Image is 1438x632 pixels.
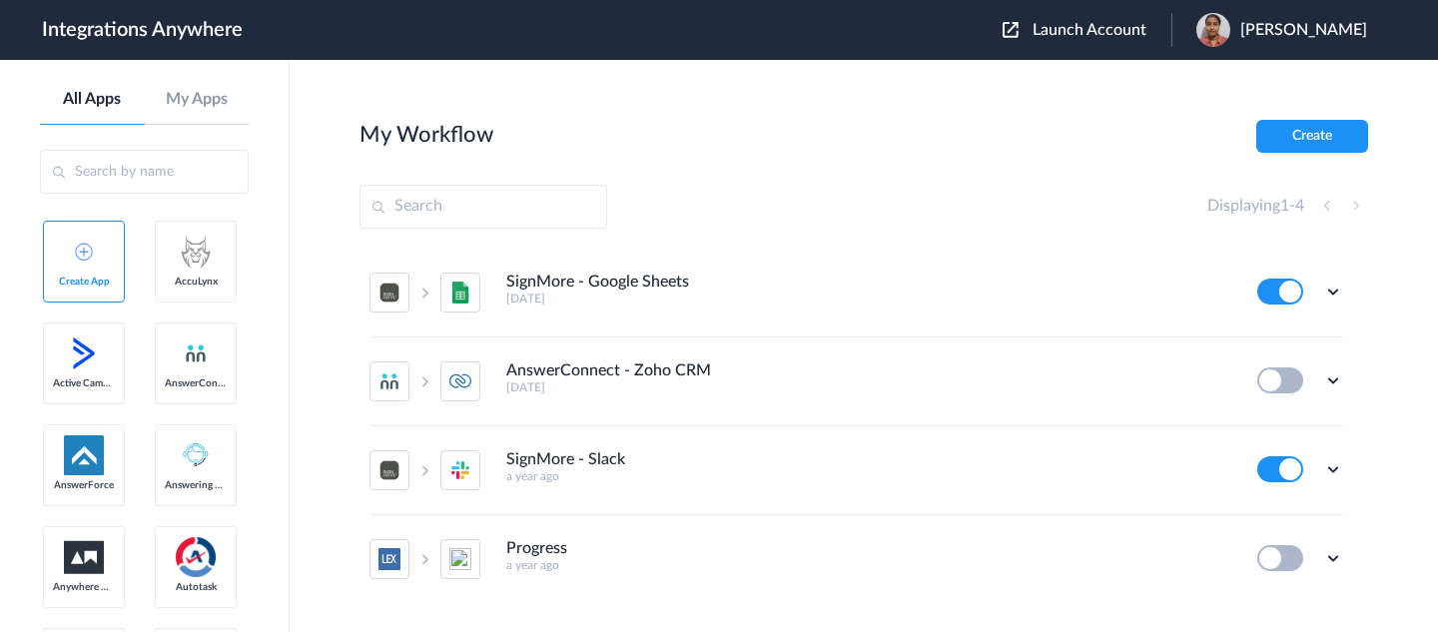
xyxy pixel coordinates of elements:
[1207,197,1304,216] h4: Displaying -
[184,341,208,365] img: answerconnect-logo.svg
[53,581,115,593] span: Anywhere Works
[176,435,216,475] img: Answering_service.png
[75,243,93,261] img: add-icon.svg
[176,537,216,577] img: autotask.png
[165,581,227,593] span: Autotask
[64,541,104,574] img: aww.png
[506,380,1230,394] h5: [DATE]
[506,292,1230,306] h5: [DATE]
[359,122,493,148] h2: My Workflow
[506,450,625,469] h4: SignMore - Slack
[53,276,115,288] span: Create App
[165,479,227,491] span: Answering Service
[1003,21,1171,40] button: Launch Account
[506,361,711,380] h4: AnswerConnect - Zoho CRM
[64,333,104,373] img: active-campaign-logo.svg
[64,435,104,475] img: af-app-logo.svg
[1196,13,1230,47] img: 6a2a7d3c-b190-4a43-a6a5-4d74bb8823bf.jpeg
[53,377,115,389] span: Active Campaign
[1033,22,1146,38] span: Launch Account
[176,232,216,272] img: acculynx-logo.svg
[42,18,243,42] h1: Integrations Anywhere
[506,469,1230,483] h5: a year ago
[359,185,607,229] input: Search
[1240,21,1367,40] span: [PERSON_NAME]
[506,539,567,558] h4: Progress
[1256,120,1368,153] button: Create
[40,150,249,194] input: Search by name
[1003,22,1019,38] img: launch-acct-icon.svg
[165,377,227,389] span: AnswerConnect
[40,90,145,109] a: All Apps
[53,479,115,491] span: AnswerForce
[145,90,250,109] a: My Apps
[1295,198,1304,214] span: 4
[506,273,689,292] h4: SignMore - Google Sheets
[1280,198,1289,214] span: 1
[506,558,1230,572] h5: a year ago
[165,276,227,288] span: AccuLynx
